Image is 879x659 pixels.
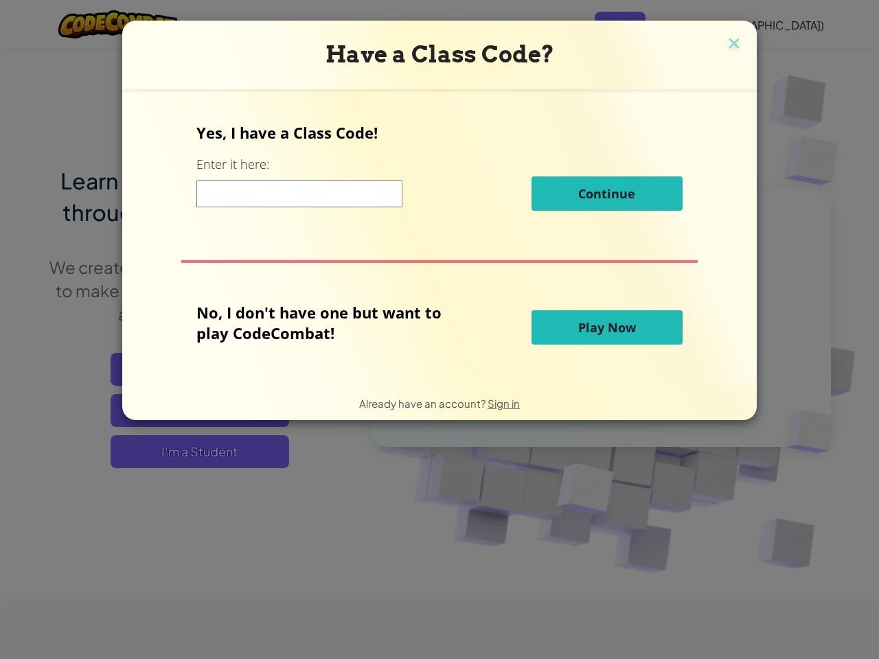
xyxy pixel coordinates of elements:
[326,41,554,68] span: Have a Class Code?
[725,34,743,55] img: close icon
[359,397,488,410] span: Already have an account?
[578,185,635,202] span: Continue
[196,122,682,143] p: Yes, I have a Class Code!
[488,397,520,410] a: Sign in
[532,176,683,211] button: Continue
[196,156,269,173] label: Enter it here:
[578,319,636,336] span: Play Now
[196,302,462,343] p: No, I don't have one but want to play CodeCombat!
[532,310,683,345] button: Play Now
